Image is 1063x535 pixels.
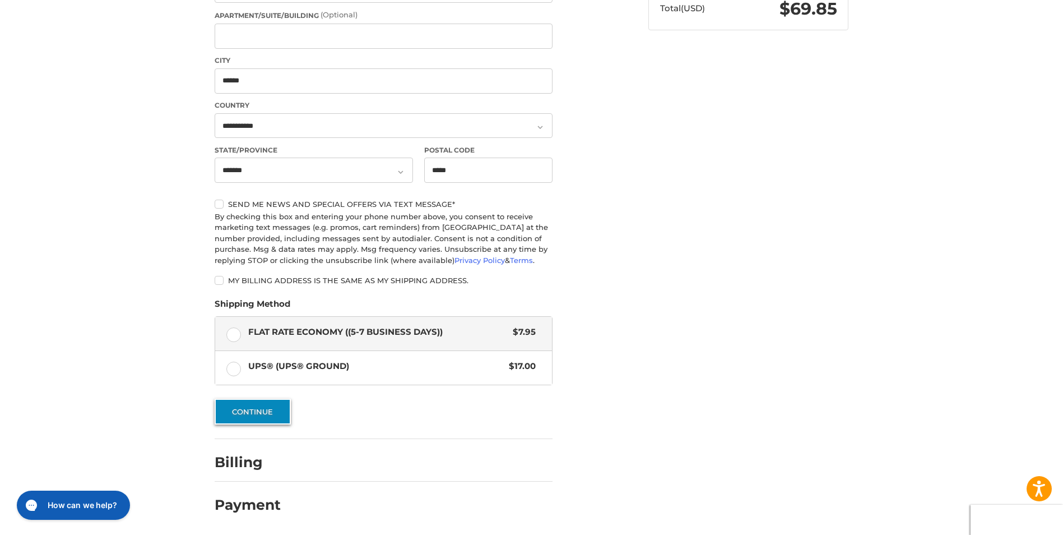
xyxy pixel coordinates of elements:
[321,10,358,19] small: (Optional)
[215,56,553,66] label: City
[215,276,553,285] label: My billing address is the same as my shipping address.
[215,145,413,155] label: State/Province
[215,211,553,266] div: By checking this box and entering your phone number above, you consent to receive marketing text ...
[11,487,133,524] iframe: Gorgias live chat messenger
[215,496,281,514] h2: Payment
[454,256,505,265] a: Privacy Policy
[248,326,508,339] span: Flat Rate Economy ((5-7 Business Days))
[660,3,705,13] span: Total (USD)
[248,360,504,373] span: UPS® (UPS® Ground)
[503,360,536,373] span: $17.00
[971,505,1063,535] iframe: Google Customer Reviews
[424,145,553,155] label: Postal Code
[507,326,536,339] span: $7.95
[215,454,280,471] h2: Billing
[215,10,553,21] label: Apartment/Suite/Building
[215,298,290,316] legend: Shipping Method
[215,200,553,209] label: Send me news and special offers via text message*
[510,256,533,265] a: Terms
[215,100,553,110] label: Country
[215,399,291,425] button: Continue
